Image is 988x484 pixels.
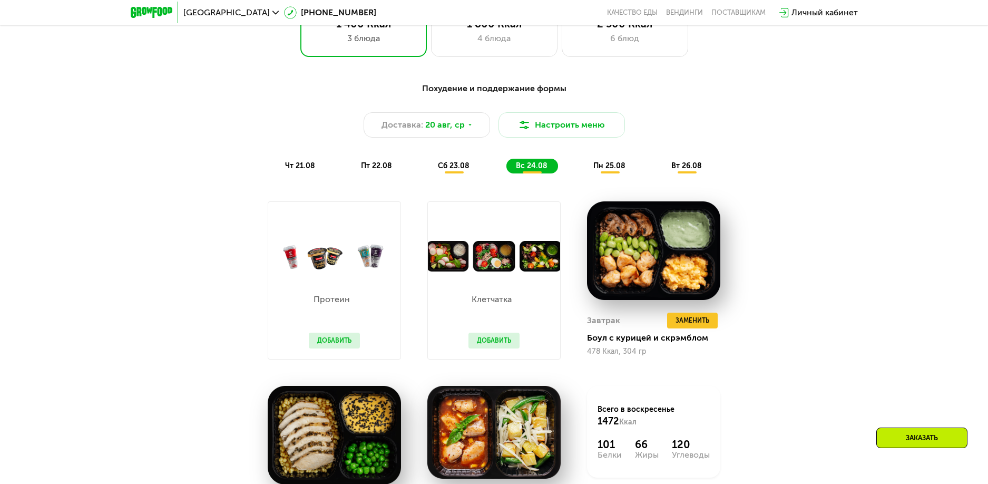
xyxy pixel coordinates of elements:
[671,161,702,170] span: вт 26.08
[468,295,514,304] p: Клетчатка
[468,333,520,349] button: Добавить
[667,313,718,328] button: Заменить
[598,438,622,451] div: 101
[381,119,423,131] span: Доставка:
[635,438,659,451] div: 66
[635,451,659,459] div: Жиры
[498,112,625,138] button: Настроить меню
[438,161,469,170] span: сб 23.08
[573,32,677,45] div: 6 блюд
[361,161,392,170] span: пт 22.08
[598,415,619,427] span: 1472
[285,161,315,170] span: чт 21.08
[607,8,658,17] a: Качество еды
[672,438,710,451] div: 120
[516,161,547,170] span: вс 24.08
[598,404,710,428] div: Всего в воскресенье
[587,333,729,343] div: Боул с курицей и скрэмблом
[587,313,620,328] div: Завтрак
[672,451,710,459] div: Углеводы
[876,428,967,448] div: Заказать
[593,161,625,170] span: пн 25.08
[791,6,858,19] div: Личный кабинет
[183,8,270,17] span: [GEOGRAPHIC_DATA]
[711,8,766,17] div: поставщикам
[425,119,465,131] span: 20 авг, ср
[587,347,720,356] div: 478 Ккал, 304 гр
[619,418,637,427] span: Ккал
[676,315,709,326] span: Заменить
[309,333,360,349] button: Добавить
[309,295,355,304] p: Протеин
[311,32,416,45] div: 3 блюда
[182,82,806,95] div: Похудение и поддержание формы
[442,32,546,45] div: 4 блюда
[666,8,703,17] a: Вендинги
[598,451,622,459] div: Белки
[284,6,376,19] a: [PHONE_NUMBER]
